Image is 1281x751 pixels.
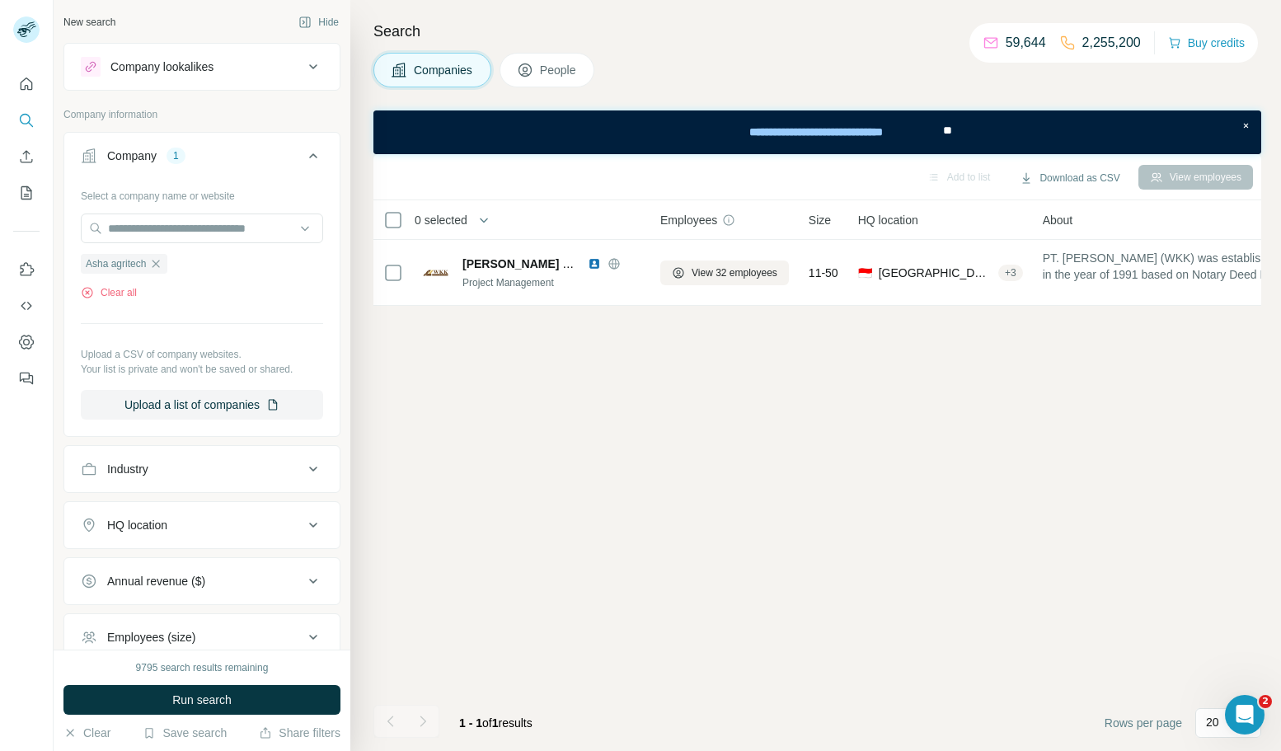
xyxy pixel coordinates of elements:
[414,62,474,78] span: Companies
[63,15,115,30] div: New search
[172,692,232,708] span: Run search
[1008,166,1131,190] button: Download as CSV
[81,285,137,300] button: Clear all
[13,327,40,357] button: Dashboard
[63,725,110,741] button: Clear
[110,59,213,75] div: Company lookalikes
[459,716,533,730] span: results
[143,725,227,741] button: Save search
[63,107,340,122] p: Company information
[492,716,499,730] span: 1
[167,148,185,163] div: 1
[13,291,40,321] button: Use Surfe API
[1082,33,1141,53] p: 2,255,200
[462,257,626,270] span: [PERSON_NAME] Konsulindo
[373,20,1261,43] h4: Search
[107,629,195,645] div: Employees (size)
[13,69,40,99] button: Quick start
[858,212,918,228] span: HQ location
[13,178,40,208] button: My lists
[1206,714,1219,730] p: 20
[998,265,1023,280] div: + 3
[858,265,872,281] span: 🇮🇩
[81,362,323,377] p: Your list is private and won't be saved or shared.
[64,47,340,87] button: Company lookalikes
[459,716,482,730] span: 1 - 1
[415,212,467,228] span: 0 selected
[809,212,831,228] span: Size
[107,461,148,477] div: Industry
[64,617,340,657] button: Employees (size)
[482,716,492,730] span: of
[660,261,789,285] button: View 32 employees
[13,106,40,135] button: Search
[462,275,640,290] div: Project Management
[64,449,340,489] button: Industry
[540,62,578,78] span: People
[1006,33,1046,53] p: 59,644
[107,517,167,533] div: HQ location
[107,148,157,164] div: Company
[63,685,340,715] button: Run search
[1105,715,1182,731] span: Rows per page
[64,561,340,601] button: Annual revenue ($)
[660,212,717,228] span: Employees
[64,505,340,545] button: HQ location
[423,260,449,286] img: Logo of Wahana Krida Konsulindo
[879,265,992,281] span: [GEOGRAPHIC_DATA], [GEOGRAPHIC_DATA], [GEOGRAPHIC_DATA]
[13,364,40,393] button: Feedback
[107,573,205,589] div: Annual revenue ($)
[86,256,146,271] span: Asha agritech
[373,110,1261,154] iframe: Banner
[81,347,323,362] p: Upload a CSV of company websites.
[1168,31,1245,54] button: Buy credits
[1225,695,1265,735] iframe: Intercom live chat
[136,660,269,675] div: 9795 search results remaining
[692,265,777,280] span: View 32 employees
[64,136,340,182] button: Company1
[809,265,838,281] span: 11-50
[13,142,40,171] button: Enrich CSV
[1259,695,1272,708] span: 2
[13,255,40,284] button: Use Surfe on LinkedIn
[588,257,601,270] img: LinkedIn logo
[259,725,340,741] button: Share filters
[287,10,350,35] button: Hide
[81,390,323,420] button: Upload a list of companies
[1043,212,1073,228] span: About
[81,182,323,204] div: Select a company name or website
